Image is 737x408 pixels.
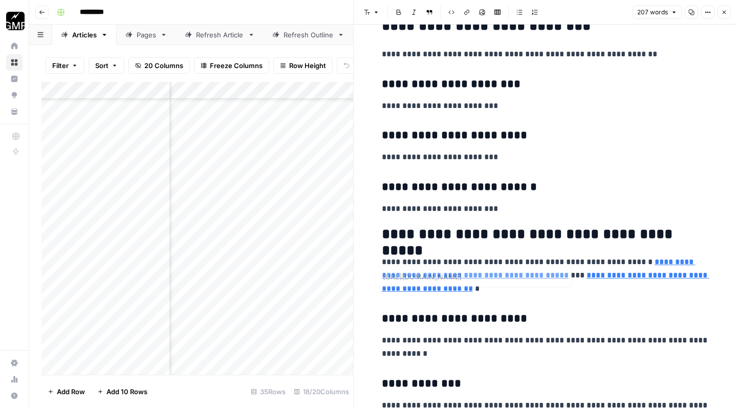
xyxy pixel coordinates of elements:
div: Refresh Article [196,30,244,40]
button: Help + Support [6,388,23,404]
a: Articles [52,25,117,45]
a: Browse [6,54,23,71]
span: Add Row [57,386,85,397]
div: 35 Rows [247,383,290,400]
button: Row Height [273,57,333,74]
button: Add 10 Rows [91,383,154,400]
a: Settings [6,355,23,371]
span: 20 Columns [144,60,183,71]
span: Freeze Columns [210,60,263,71]
a: Pages [117,25,176,45]
div: 18/20 Columns [290,383,353,400]
a: Usage [6,371,23,388]
button: Workspace: Growth Marketing Pro [6,8,23,34]
div: Articles [72,30,97,40]
button: 20 Columns [128,57,190,74]
button: Sort [89,57,124,74]
div: Pages [137,30,156,40]
div: Refresh Outline [284,30,333,40]
button: 207 words [633,6,682,19]
span: 207 words [637,8,668,17]
a: Your Data [6,103,23,120]
button: Freeze Columns [194,57,269,74]
span: Filter [52,60,69,71]
span: Sort [95,60,109,71]
a: Insights [6,71,23,87]
a: Refresh Outline [264,25,353,45]
a: Home [6,38,23,54]
a: Refresh Article [176,25,264,45]
a: Opportunities [6,87,23,103]
button: Undo [337,57,377,74]
span: Row Height [289,60,326,71]
img: Growth Marketing Pro Logo [6,12,25,30]
button: Filter [46,57,84,74]
span: Add 10 Rows [106,386,147,397]
button: Add Row [41,383,91,400]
